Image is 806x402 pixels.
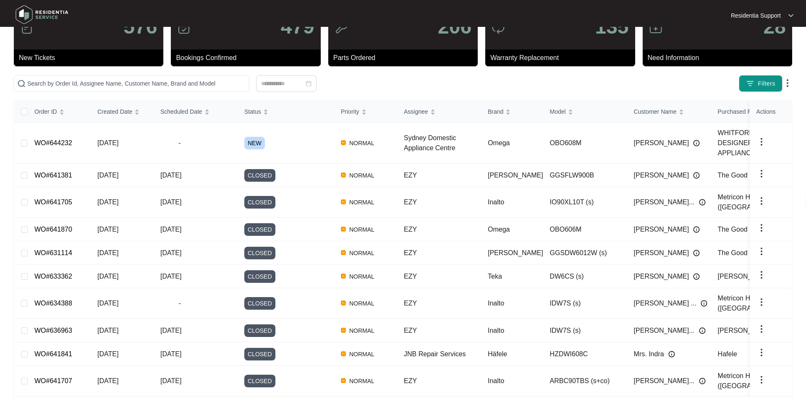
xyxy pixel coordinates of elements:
img: Info icon [693,250,700,256]
span: CLOSED [244,270,275,283]
span: NORMAL [346,248,378,258]
span: Scheduled Date [160,107,202,116]
span: [DATE] [160,226,181,233]
span: NEW [244,137,265,149]
span: [DATE] [160,350,181,358]
div: EZY [404,298,481,308]
span: - [160,138,199,148]
span: [PERSON_NAME] [634,170,689,180]
td: ARBC90TBS (s+co) [543,366,627,397]
p: Residentia Support [731,11,781,20]
img: Info icon [693,226,700,233]
span: NORMAL [346,349,378,359]
span: NORMAL [346,298,378,308]
span: [PERSON_NAME] [488,249,543,256]
p: 576 [123,17,157,37]
p: 479 [281,17,314,37]
span: [DATE] [160,273,181,280]
span: NORMAL [346,197,378,207]
span: - [160,298,199,308]
span: [DATE] [97,198,118,206]
a: WO#636963 [34,327,72,334]
span: [DATE] [160,327,181,334]
span: NORMAL [346,170,378,180]
img: dropdown arrow [756,270,767,280]
th: Customer Name [627,101,711,123]
button: filter iconFilters [739,75,782,92]
img: Info icon [699,378,706,384]
td: OBO606M [543,218,627,241]
span: The Good Guys [718,172,765,179]
span: Omega [488,139,510,146]
span: [PERSON_NAME] ... [634,298,696,308]
td: GGSDW6012W (s) [543,241,627,265]
td: IDW7S (s) [543,288,627,319]
span: Brand [488,107,503,116]
span: NORMAL [346,271,378,282]
img: dropdown arrow [756,137,767,147]
img: Info icon [668,351,675,358]
div: EZY [404,326,481,336]
span: [DATE] [97,139,118,146]
span: Teka [488,273,502,280]
th: Order ID [28,101,91,123]
th: Model [543,101,627,123]
span: Priority [341,107,359,116]
img: dropdown arrow [756,375,767,385]
img: Vercel Logo [341,227,346,232]
span: NORMAL [346,224,378,235]
img: Info icon [701,300,707,307]
img: dropdown arrow [756,196,767,206]
img: Vercel Logo [341,172,346,178]
img: residentia service logo [13,2,71,27]
img: Vercel Logo [341,300,346,305]
input: Search by Order Id, Assignee Name, Customer Name, Brand and Model [27,79,246,88]
th: Scheduled Date [154,101,238,123]
td: DW6CS (s) [543,265,627,288]
span: Created Date [97,107,132,116]
img: Info icon [699,327,706,334]
a: WO#634388 [34,300,72,307]
span: CLOSED [244,348,275,360]
span: Inalto [488,300,504,307]
span: NORMAL [346,138,378,148]
img: Vercel Logo [341,351,346,356]
p: 28 [764,17,786,37]
td: IO90XL10T (s) [543,187,627,218]
span: Status [244,107,261,116]
span: [PERSON_NAME]... [634,326,695,336]
span: NORMAL [346,326,378,336]
a: WO#641705 [34,198,72,206]
p: Bookings Confirmed [176,53,320,63]
span: Omega [488,226,510,233]
div: Sydney Domestic Appliance Centre [404,133,481,153]
span: Metricon Homes ([GEOGRAPHIC_DATA]) [718,295,792,312]
img: Info icon [693,273,700,280]
span: [PERSON_NAME]... [634,197,695,207]
img: Vercel Logo [341,378,346,383]
img: Info icon [699,199,706,206]
td: OBO608M [543,123,627,164]
span: CLOSED [244,297,275,310]
span: CLOSED [244,169,275,182]
a: WO#644232 [34,139,72,146]
span: Inalto [488,377,504,384]
span: [PERSON_NAME] [488,172,543,179]
span: The Good Guys [718,249,765,256]
span: [PERSON_NAME] [718,273,773,280]
td: IDW7S (s) [543,319,627,342]
span: Inalto [488,198,504,206]
span: Metricon Homes ([GEOGRAPHIC_DATA]) [718,193,792,211]
span: [PERSON_NAME] [634,138,689,148]
span: CLOSED [244,223,275,236]
span: The Good Guys [718,226,765,233]
img: Info icon [693,140,700,146]
img: dropdown arrow [756,223,767,233]
span: Model [550,107,566,116]
span: [DATE] [97,377,118,384]
a: WO#641381 [34,172,72,179]
span: [PERSON_NAME] [718,327,773,334]
span: CLOSED [244,324,275,337]
span: [DATE] [97,226,118,233]
p: 206 [438,17,471,37]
